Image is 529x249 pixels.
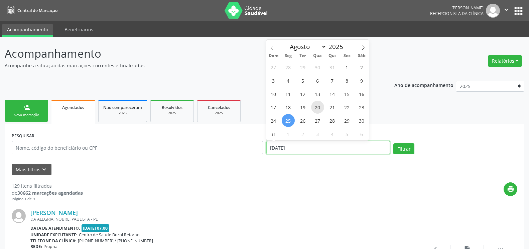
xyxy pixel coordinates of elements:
[82,224,110,232] span: [DATE] 07:00
[310,54,325,58] span: Qua
[202,111,236,116] div: 2025
[296,127,309,140] span: Setembro 2, 2025
[208,105,230,110] span: Cancelados
[30,238,77,244] b: Telefone da clínica:
[281,54,295,58] span: Seg
[296,61,309,74] span: Julho 29, 2025
[326,87,339,100] span: Agosto 14, 2025
[341,101,354,114] span: Agosto 22, 2025
[311,87,324,100] span: Agosto 13, 2025
[430,11,484,16] span: Recepcionista da clínica
[341,74,354,87] span: Agosto 8, 2025
[12,182,83,189] div: 129 itens filtrados
[311,127,324,140] span: Setembro 3, 2025
[325,54,340,58] span: Qui
[513,5,524,17] button: apps
[30,216,417,222] div: DA ALEGRIA, NOBRE, PAULISTA - PE
[30,209,78,216] a: [PERSON_NAME]
[103,105,142,110] span: Não compareceram
[12,209,26,223] img: img
[296,114,309,127] span: Agosto 26, 2025
[2,24,53,37] a: Acompanhamento
[340,54,354,58] span: Sex
[23,104,30,111] div: person_add
[326,101,339,114] span: Agosto 21, 2025
[62,105,84,110] span: Agendados
[394,81,453,89] p: Ano de acompanhamento
[267,114,280,127] span: Agosto 24, 2025
[155,111,189,116] div: 2025
[282,101,295,114] span: Agosto 18, 2025
[486,4,500,18] img: img
[326,114,339,127] span: Agosto 28, 2025
[504,182,517,196] button: print
[60,24,98,35] a: Beneficiários
[78,238,153,244] span: [PHONE_NUMBER] / [PHONE_NUMBER]
[296,74,309,87] span: Agosto 5, 2025
[266,54,281,58] span: Dom
[311,101,324,114] span: Agosto 20, 2025
[5,45,369,62] p: Acompanhamento
[12,196,83,202] div: Página 1 de 9
[355,61,368,74] span: Agosto 2, 2025
[267,87,280,100] span: Agosto 10, 2025
[326,61,339,74] span: Julho 31, 2025
[12,141,263,154] input: Nome, código do beneficiário ou CPF
[488,55,522,67] button: Relatórios
[355,87,368,100] span: Agosto 16, 2025
[12,189,83,196] div: de
[282,87,295,100] span: Agosto 11, 2025
[354,54,369,58] span: Sáb
[500,4,513,18] button: 
[393,143,414,155] button: Filtrar
[17,190,83,196] strong: 30662 marcações agendadas
[355,101,368,114] span: Agosto 23, 2025
[10,113,43,118] div: Nova marcação
[355,127,368,140] span: Setembro 6, 2025
[12,164,51,175] button: Mais filtroskeyboard_arrow_down
[17,8,57,13] span: Central de Marcação
[326,42,349,51] input: Year
[40,166,48,173] i: keyboard_arrow_down
[282,127,295,140] span: Setembro 1, 2025
[79,232,139,238] span: Centro de Saude Bucal Retorno
[311,74,324,87] span: Agosto 6, 2025
[326,127,339,140] span: Setembro 4, 2025
[326,74,339,87] span: Agosto 7, 2025
[267,127,280,140] span: Agosto 31, 2025
[282,74,295,87] span: Agosto 4, 2025
[266,141,390,154] input: Selecione um intervalo
[162,105,182,110] span: Resolvidos
[287,42,327,51] select: Month
[30,225,80,231] b: Data de atendimento:
[282,114,295,127] span: Agosto 25, 2025
[311,114,324,127] span: Agosto 27, 2025
[267,101,280,114] span: Agosto 17, 2025
[296,87,309,100] span: Agosto 12, 2025
[295,54,310,58] span: Ter
[311,61,324,74] span: Julho 30, 2025
[267,74,280,87] span: Agosto 3, 2025
[267,61,280,74] span: Julho 27, 2025
[503,6,510,13] i: 
[12,131,34,141] label: PESQUISAR
[341,114,354,127] span: Agosto 29, 2025
[5,5,57,16] a: Central de Marcação
[296,101,309,114] span: Agosto 19, 2025
[507,185,514,193] i: print
[103,111,142,116] div: 2025
[341,127,354,140] span: Setembro 5, 2025
[341,61,354,74] span: Agosto 1, 2025
[282,61,295,74] span: Julho 28, 2025
[355,114,368,127] span: Agosto 30, 2025
[5,62,369,69] p: Acompanhe a situação das marcações correntes e finalizadas
[355,74,368,87] span: Agosto 9, 2025
[341,87,354,100] span: Agosto 15, 2025
[430,5,484,11] div: [PERSON_NAME]
[30,232,78,238] b: Unidade executante:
